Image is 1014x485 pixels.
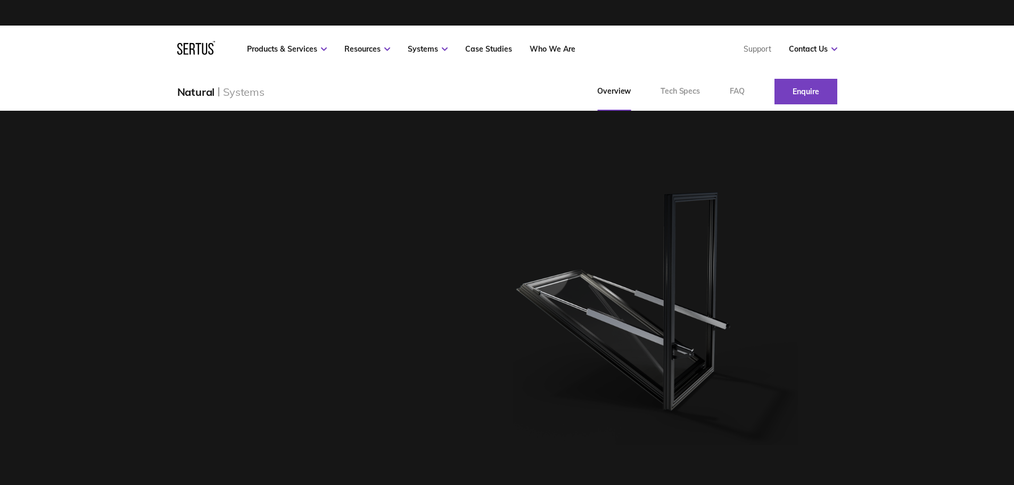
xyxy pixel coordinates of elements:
[344,44,390,54] a: Resources
[789,44,837,54] a: Contact Us
[223,85,265,98] div: Systems
[465,44,512,54] a: Case Studies
[646,72,715,111] a: Tech Specs
[177,85,215,98] div: Natural
[744,44,771,54] a: Support
[530,44,575,54] a: Who We Are
[774,79,837,104] a: Enquire
[408,44,448,54] a: Systems
[715,72,760,111] a: FAQ
[247,44,327,54] a: Products & Services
